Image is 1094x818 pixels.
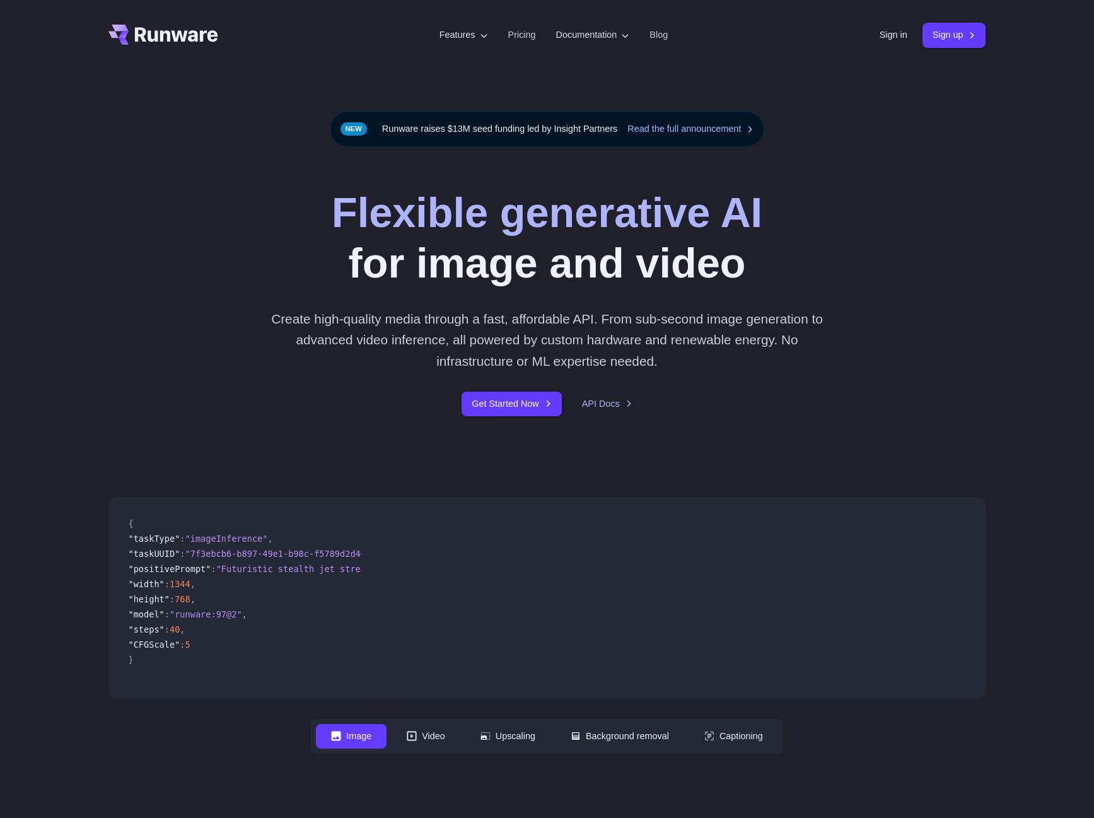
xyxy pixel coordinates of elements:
[165,579,170,589] span: :
[180,534,185,544] span: :
[129,534,180,544] span: "taskType"
[129,549,180,559] span: "taskUUID"
[332,189,762,236] strong: Flexible generative AI
[582,397,632,411] a: API Docs
[508,28,536,42] a: Pricing
[465,724,550,749] button: Upscaling
[108,25,218,45] a: Go to /
[392,724,460,749] button: Video
[190,594,195,604] span: ,
[439,28,488,42] label: Features
[170,624,180,634] span: 40
[170,609,242,619] span: "runware:97@2"
[129,624,165,634] span: "steps"
[129,594,170,604] span: "height"
[170,594,175,604] span: :
[170,579,190,589] span: 1344
[211,564,216,574] span: :
[129,609,165,619] span: "model"
[922,23,986,47] a: Sign up
[627,122,754,136] a: Read the full announcement
[165,609,170,619] span: :
[330,111,765,147] div: Runware raises $13M seed funding led by Insight Partners
[129,579,165,589] span: "width"
[316,724,387,749] button: Image
[129,518,134,529] span: {
[180,640,185,650] span: :
[267,534,272,544] span: ,
[165,624,170,634] span: :
[332,187,762,288] h1: for image and video
[129,655,134,665] span: }
[180,549,185,559] span: :
[180,624,185,634] span: ,
[242,609,247,619] span: ,
[185,534,268,544] span: "imageInference"
[216,564,686,574] span: "Futuristic stealth jet streaking through a neon-lit cityscape with glowing purple exhaust"
[185,549,381,559] span: "7f3ebcb6-b897-49e1-b98c-f5789d2d40d7"
[190,579,195,589] span: ,
[649,28,668,42] a: Blog
[556,724,684,749] button: Background removal
[880,28,907,42] a: Sign in
[689,724,778,749] button: Captioning
[556,28,630,42] label: Documentation
[266,308,828,371] p: Create high-quality media through a fast, affordable API. From sub-second image generation to adv...
[185,640,190,650] span: 5
[462,392,561,416] a: Get Started Now
[175,594,190,604] span: 768
[129,640,180,650] span: "CFGScale"
[129,564,211,574] span: "positivePrompt"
